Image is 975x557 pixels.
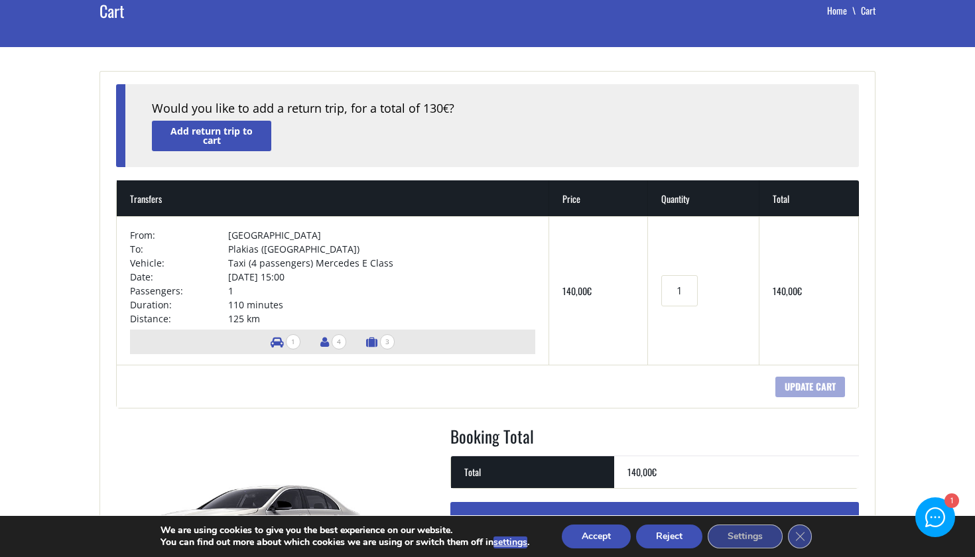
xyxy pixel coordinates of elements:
li: Cart [861,4,876,17]
a: Home [827,3,861,17]
input: Update cart [775,377,845,397]
td: Taxi (4 passengers) Mercedes E Class [228,256,535,270]
li: Number of vehicles [264,330,307,354]
span: 1 [286,334,300,349]
th: Quantity [648,180,759,216]
h2: Booking Total [450,424,859,456]
td: From: [130,228,228,242]
button: Accept [562,525,631,548]
td: To: [130,242,228,256]
p: You can find out more about which cookies we are using or switch them off in . [161,536,529,548]
div: Would you like to add a return trip, for a total of 130 ? [152,100,832,117]
td: [GEOGRAPHIC_DATA] [228,228,535,242]
span: 4 [332,334,346,349]
a: Add return trip to cart [152,121,271,151]
button: settings [493,536,527,548]
th: Total [451,456,614,488]
th: Price [549,180,649,216]
span: € [443,101,449,116]
td: Distance: [130,312,228,326]
td: Date: [130,270,228,284]
button: Reject [636,525,702,548]
td: Passengers: [130,284,228,298]
span: € [652,465,657,479]
td: 1 [228,284,535,298]
td: Plakias ([GEOGRAPHIC_DATA]) [228,242,535,256]
li: Number of luggage items [359,330,401,354]
button: Close GDPR Cookie Banner [788,525,812,548]
input: Transfers quantity [661,275,697,306]
span: € [797,284,802,298]
div: 1 [944,495,958,509]
a: Proceed to checkout [450,502,859,540]
bdi: 140,00 [627,465,657,479]
button: Settings [708,525,783,548]
th: Total [759,180,859,216]
span: € [587,284,592,298]
bdi: 140,00 [562,284,592,298]
bdi: 140,00 [773,284,802,298]
p: We are using cookies to give you the best experience on our website. [161,525,529,536]
span: 3 [380,334,395,349]
td: 125 km [228,312,535,326]
td: 110 minutes [228,298,535,312]
th: Transfers [117,180,549,216]
td: Vehicle: [130,256,228,270]
td: [DATE] 15:00 [228,270,535,284]
li: Number of passengers [314,330,353,354]
td: Duration: [130,298,228,312]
